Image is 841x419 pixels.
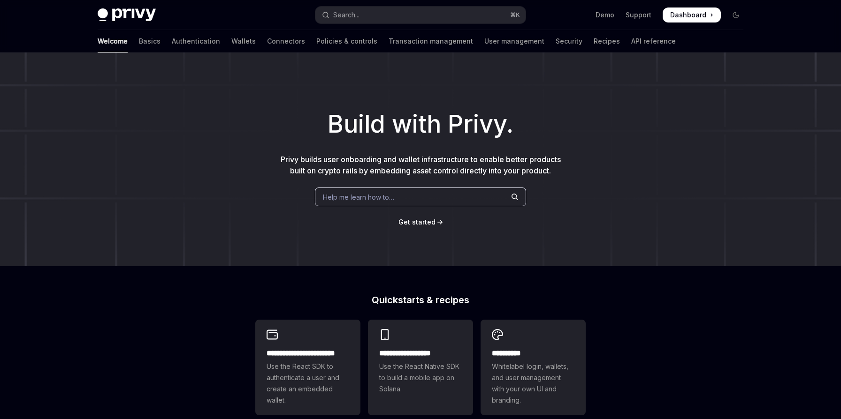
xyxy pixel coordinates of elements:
[172,30,220,52] a: Authentication
[231,30,256,52] a: Wallets
[255,295,586,305] h2: Quickstarts & recipes
[139,30,161,52] a: Basics
[670,10,706,20] span: Dashboard
[98,30,128,52] a: Welcome
[267,30,305,52] a: Connectors
[333,9,359,21] div: Search...
[596,10,614,20] a: Demo
[510,11,520,19] span: ⌘ K
[728,7,743,22] button: Toggle dark mode
[379,361,462,395] span: Use the React Native SDK to build a mobile app on Solana.
[315,7,526,23] button: Open search
[398,218,436,226] span: Get started
[267,361,349,406] span: Use the React SDK to authenticate a user and create an embedded wallet.
[323,192,394,202] span: Help me learn how to…
[398,217,436,227] a: Get started
[594,30,620,52] a: Recipes
[481,320,586,415] a: **** *****Whitelabel login, wallets, and user management with your own UI and branding.
[281,155,561,175] span: Privy builds user onboarding and wallet infrastructure to enable better products built on crypto ...
[316,30,377,52] a: Policies & controls
[626,10,651,20] a: Support
[556,30,582,52] a: Security
[492,361,574,406] span: Whitelabel login, wallets, and user management with your own UI and branding.
[663,7,721,22] a: Dashboard
[368,320,473,415] a: **** **** **** ***Use the React Native SDK to build a mobile app on Solana.
[15,106,826,142] h1: Build with Privy.
[631,30,676,52] a: API reference
[484,30,544,52] a: User management
[98,8,156,22] img: dark logo
[389,30,473,52] a: Transaction management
